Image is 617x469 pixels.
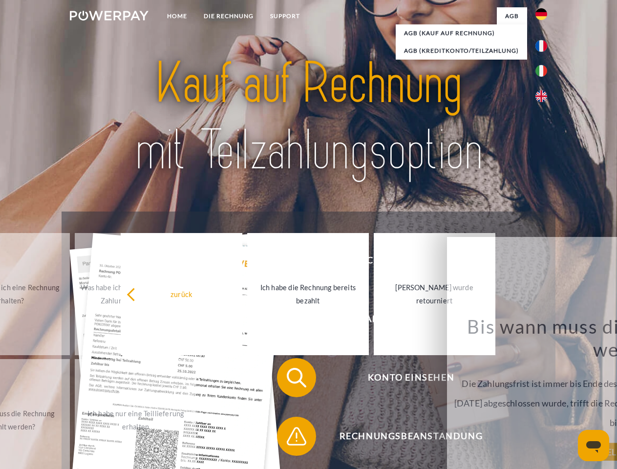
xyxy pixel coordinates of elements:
[291,358,531,397] span: Konto einsehen
[284,365,309,390] img: qb_search.svg
[535,40,547,52] img: fr
[81,407,191,433] div: Ich habe nur eine Teillieferung erhalten
[277,417,531,456] button: Rechnungsbeanstandung
[81,281,191,307] div: Was habe ich noch offen, ist meine Zahlung eingegangen?
[497,7,527,25] a: agb
[380,281,489,307] div: [PERSON_NAME] wurde retourniert
[75,233,196,355] a: Was habe ich noch offen, ist meine Zahlung eingegangen?
[535,65,547,77] img: it
[277,358,531,397] button: Konto einsehen
[159,7,195,25] a: Home
[195,7,262,25] a: DIE RECHNUNG
[70,11,149,21] img: logo-powerpay-white.svg
[578,430,609,461] iframe: Schaltfläche zum Öffnen des Messaging-Fensters
[535,8,547,20] img: de
[291,417,531,456] span: Rechnungsbeanstandung
[127,287,236,300] div: zurück
[535,90,547,102] img: en
[284,424,309,448] img: qb_warning.svg
[93,47,524,187] img: title-powerpay_de.svg
[396,24,527,42] a: AGB (Kauf auf Rechnung)
[253,281,363,307] div: Ich habe die Rechnung bereits bezahlt
[262,7,308,25] a: SUPPORT
[396,42,527,60] a: AGB (Kreditkonto/Teilzahlung)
